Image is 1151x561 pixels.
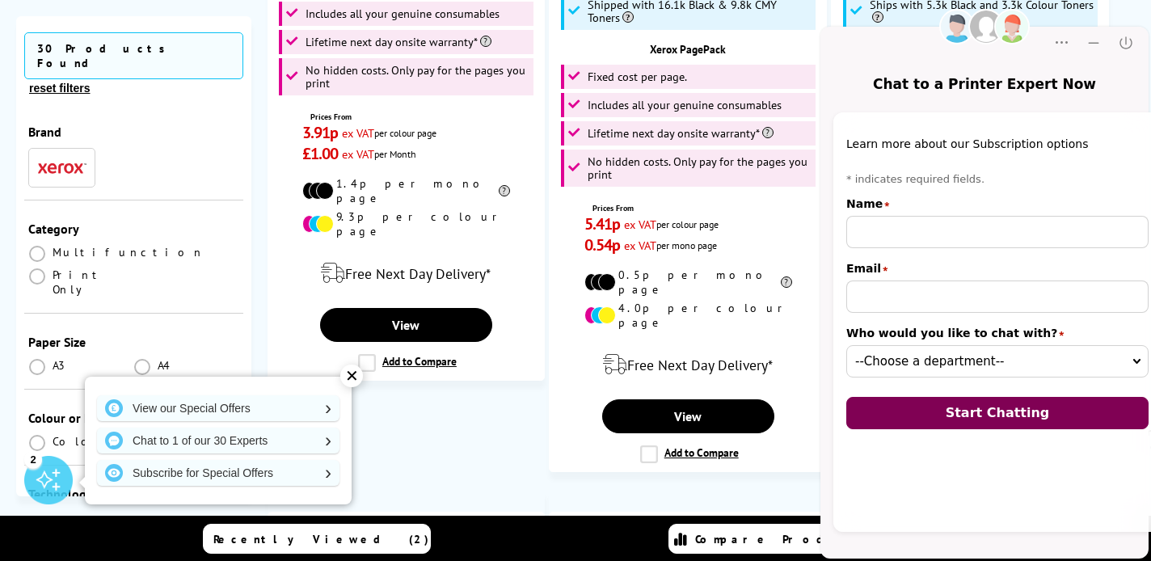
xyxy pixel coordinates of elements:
span: * indicates required fields. [28,172,331,187]
div: 2 [24,450,42,468]
div: ✕ [340,365,363,387]
span: Start Chatting [128,405,232,420]
span: Recently Viewed (2) [213,532,429,546]
span: per mono page [656,239,717,251]
button: Xerox [33,157,91,179]
label: Add to Compare [640,445,739,463]
span: 5.41p [584,213,621,234]
span: Fixed cost per page. [588,70,687,83]
a: View our Special Offers [97,395,339,421]
div: Paper Size [28,334,239,350]
button: Start Chatting [28,397,331,429]
label: Email [28,262,63,276]
span: ex VAT [342,125,374,141]
button: reset filters [24,81,95,95]
span: No hidden costs. Only pay for the pages you print [306,64,529,90]
span: Prices From [592,203,792,213]
span: Prices From [310,112,510,122]
span: Multifunction [53,245,204,259]
label: Who would you like to chat with? [28,327,239,341]
span: Lifetime next day onsite warranty* [306,36,500,49]
img: Xerox [38,162,86,174]
span: Compare Products [695,532,891,546]
span: 3.91p [302,122,339,143]
li: 1.4p per mono page [302,176,510,205]
span: Includes all your genuine consumables [588,99,782,112]
div: modal_delivery [276,251,536,296]
label: Name [28,197,65,212]
div: modal_delivery [558,342,817,387]
a: View [602,399,774,433]
div: Xerox PagePack [558,42,817,57]
div: Category [28,221,239,237]
a: Recently Viewed (2) [203,524,431,554]
a: Compare Products [668,524,896,554]
li: 0.5p per mono page [584,268,792,297]
span: 30 Products Found [24,32,243,79]
li: 4.0p per colour page [584,301,792,330]
div: Chat to a Printer Expert Now [19,76,314,94]
div: Brand [28,124,239,140]
span: per colour page [656,218,719,230]
span: 0.54p [584,234,621,255]
span: ex VAT [624,238,656,253]
span: A4 [158,358,172,373]
p: Learn more about our Subscription options [28,137,331,153]
span: ex VAT [342,146,374,162]
button: Dropdown Menu [227,27,259,59]
span: Lifetime next day onsite warranty* [588,127,782,140]
span: No hidden costs. Only pay for the pages you print [588,155,812,181]
li: 9.3p per colour page [302,209,510,238]
label: Add to Compare [358,354,457,372]
span: £1.00 [302,143,339,164]
a: Subscribe for Special Offers [97,460,339,486]
div: Colour or Mono [28,410,239,426]
span: per colour page [374,127,436,139]
button: Minimize [259,27,292,59]
span: Colour [53,434,120,449]
span: ex VAT [624,217,656,232]
span: Print Only [53,268,133,297]
span: A3 [53,358,67,373]
span: per Month [374,148,416,160]
a: Chat to 1 of our 30 Experts [97,428,339,453]
button: Close [292,27,324,59]
span: Includes all your genuine consumables [306,7,500,20]
a: View [320,308,492,342]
